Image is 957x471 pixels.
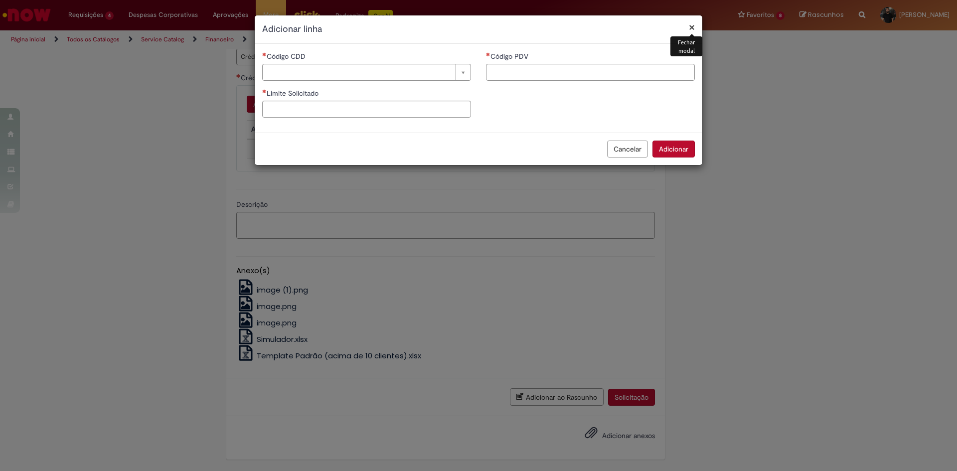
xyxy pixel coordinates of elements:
input: Código PDV [486,64,695,81]
input: Limite Solicitado [262,101,471,118]
h2: Adicionar linha [262,23,695,36]
div: Fechar modal [670,36,702,56]
a: Limpar campo Código CDD [262,64,471,81]
span: Necessários [262,52,267,56]
span: Limite Solicitado [267,89,320,98]
span: Necessários - Código CDD [267,52,308,61]
span: Necessários [486,52,490,56]
button: Cancelar [607,141,648,157]
button: Fechar modal [689,22,695,32]
button: Adicionar [652,141,695,157]
span: Necessários [262,89,267,93]
span: Código PDV [490,52,530,61]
